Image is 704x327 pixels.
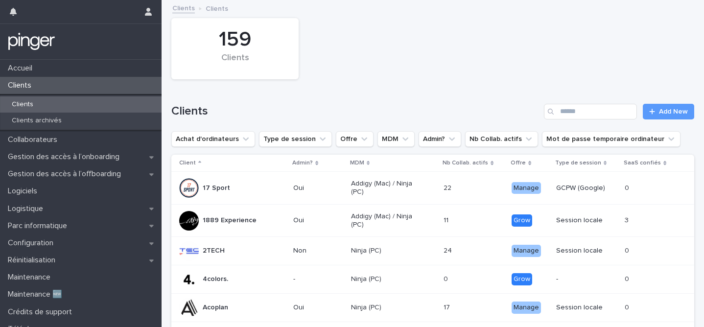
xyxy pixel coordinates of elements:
[555,158,601,168] p: Type de session
[512,182,541,194] div: Manage
[444,273,450,283] p: 0
[203,304,228,312] p: Acoplan
[4,221,75,231] p: Parc informatique
[293,247,343,255] p: Non
[171,131,255,147] button: Achat d'ordinateurs
[625,273,631,283] p: 0
[625,245,631,255] p: 0
[171,237,694,265] tr: 2TECHNonNinja (PC)2424 ManageSession locale00
[293,275,343,283] p: -
[542,131,681,147] button: Mot de passe temporaire ordinateur
[4,204,51,213] p: Logistique
[351,304,421,312] p: Ninja (PC)
[419,131,461,147] button: Admin?
[4,169,129,179] p: Gestion des accès à l’offboarding
[512,273,532,285] div: Grow
[4,307,80,317] p: Crédits de support
[4,273,58,282] p: Maintenance
[293,184,343,192] p: Oui
[465,131,538,147] button: Nb Collab. actifs
[624,158,661,168] p: SaaS confiés
[4,238,61,248] p: Configuration
[4,64,40,73] p: Accueil
[293,304,343,312] p: Oui
[172,2,195,13] a: Clients
[188,53,282,73] div: Clients
[171,204,694,237] tr: 1889 ExperienceOuiAddigy (Mac) / Ninja (PC)1111 GrowSession locale33
[377,131,415,147] button: MDM
[4,81,39,90] p: Clients
[203,247,225,255] p: 2TECH
[171,104,540,118] h1: Clients
[556,184,617,192] p: GCPW (Google)
[556,304,617,312] p: Session locale
[443,158,488,168] p: Nb Collab. actifs
[188,27,282,52] div: 159
[625,214,631,225] p: 3
[625,182,631,192] p: 0
[351,275,421,283] p: Ninja (PC)
[625,302,631,312] p: 0
[203,275,228,283] p: 4colors.
[556,275,617,283] p: -
[171,265,694,294] tr: 4colors.-Ninja (PC)00 Grow-00
[4,152,127,162] p: Gestion des accès à l’onboarding
[643,104,694,119] a: Add New
[259,131,332,147] button: Type de session
[4,135,65,144] p: Collaborateurs
[4,290,70,299] p: Maintenance 🆕
[292,158,313,168] p: Admin?
[8,32,55,51] img: mTgBEunGTSyRkCgitkcU
[336,131,374,147] button: Offre
[4,100,41,109] p: Clients
[351,247,421,255] p: Ninja (PC)
[512,302,541,314] div: Manage
[171,172,694,205] tr: 17 SportOuiAddigy (Mac) / Ninja (PC)2222 ManageGCPW (Google)00
[351,212,421,229] p: Addigy (Mac) / Ninja (PC)
[659,108,688,115] span: Add New
[511,158,526,168] p: Offre
[351,180,421,196] p: Addigy (Mac) / Ninja (PC)
[203,184,230,192] p: 17 Sport
[4,187,45,196] p: Logiciels
[444,214,450,225] p: 11
[444,245,454,255] p: 24
[4,117,70,125] p: Clients archivés
[350,158,364,168] p: MDM
[171,293,694,322] tr: AcoplanOuiNinja (PC)1717 ManageSession locale00
[179,158,196,168] p: Client
[444,182,453,192] p: 22
[444,302,452,312] p: 17
[512,214,532,227] div: Grow
[556,247,617,255] p: Session locale
[512,245,541,257] div: Manage
[544,104,637,119] input: Search
[203,216,257,225] p: 1889 Experience
[4,256,63,265] p: Réinitialisation
[293,216,343,225] p: Oui
[556,216,617,225] p: Session locale
[206,2,228,13] p: Clients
